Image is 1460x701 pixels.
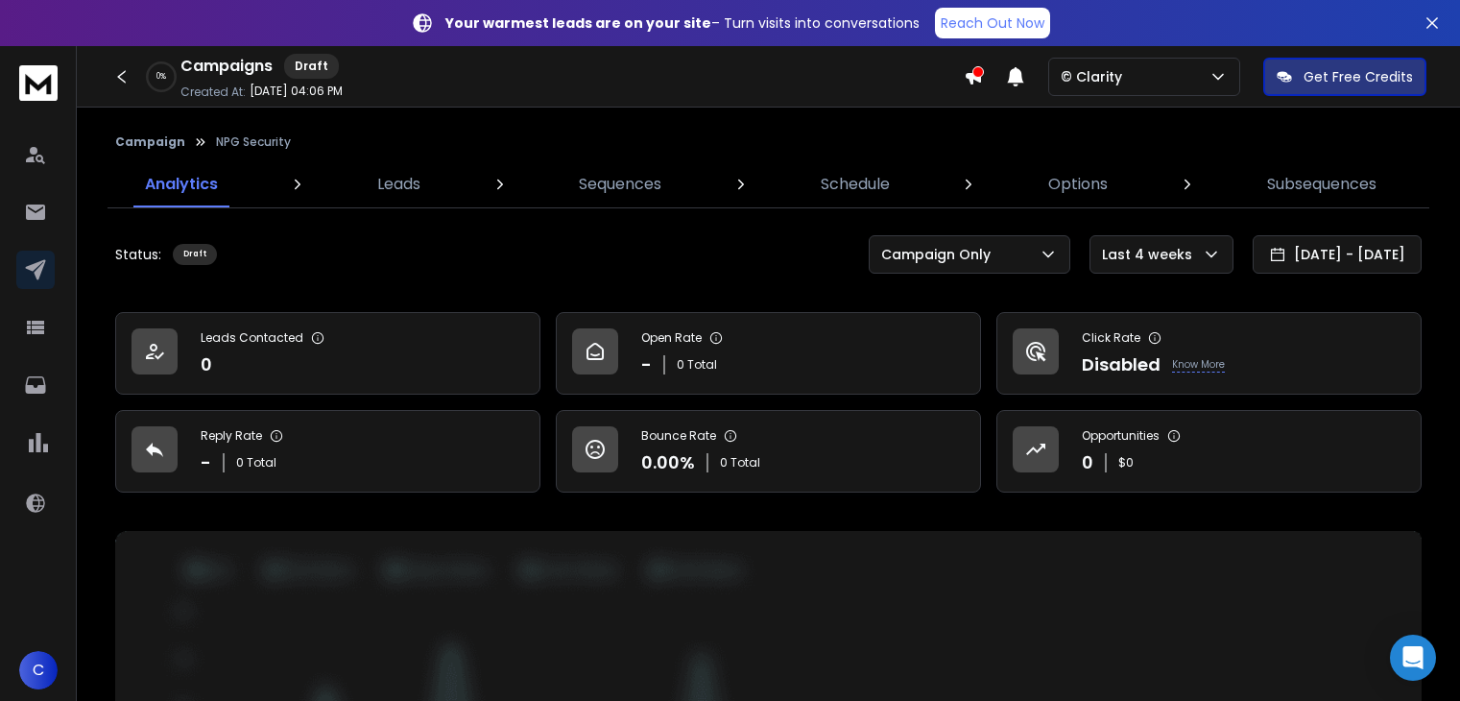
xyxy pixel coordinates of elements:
[1256,161,1388,207] a: Subsequences
[641,428,716,444] p: Bounce Rate
[1102,245,1200,264] p: Last 4 weeks
[284,54,339,79] div: Draft
[1253,235,1422,274] button: [DATE] - [DATE]
[173,244,217,265] div: Draft
[1082,428,1160,444] p: Opportunities
[1304,67,1413,86] p: Get Free Credits
[115,245,161,264] p: Status:
[445,13,920,33] p: – Turn visits into conversations
[236,455,276,471] p: 0 Total
[1390,635,1436,681] div: Open Intercom Messenger
[216,134,291,150] p: NPG Security
[201,428,262,444] p: Reply Rate
[641,449,695,476] p: 0.00 %
[996,312,1422,395] a: Click RateDisabledKnow More
[1048,173,1108,196] p: Options
[720,455,760,471] p: 0 Total
[821,173,890,196] p: Schedule
[115,134,185,150] button: Campaign
[1263,58,1426,96] button: Get Free Credits
[556,410,981,493] a: Bounce Rate0.00%0 Total
[133,161,229,207] a: Analytics
[445,13,711,33] strong: Your warmest leads are on your site
[201,330,303,346] p: Leads Contacted
[377,173,420,196] p: Leads
[556,312,981,395] a: Open Rate-0 Total
[201,351,212,378] p: 0
[641,351,652,378] p: -
[941,13,1044,33] p: Reach Out Now
[115,410,540,493] a: Reply Rate-0 Total
[1082,330,1140,346] p: Click Rate
[201,449,211,476] p: -
[1082,351,1161,378] p: Disabled
[809,161,901,207] a: Schedule
[1172,357,1225,373] p: Know More
[115,312,540,395] a: Leads Contacted0
[579,173,661,196] p: Sequences
[156,71,166,83] p: 0 %
[1061,67,1130,86] p: © Clarity
[250,84,343,99] p: [DATE] 04:06 PM
[567,161,673,207] a: Sequences
[996,410,1422,493] a: Opportunities0$0
[1082,449,1093,476] p: 0
[935,8,1050,38] a: Reach Out Now
[677,357,717,373] p: 0 Total
[19,651,58,689] button: C
[19,65,58,101] img: logo
[1037,161,1119,207] a: Options
[180,55,273,78] h1: Campaigns
[180,85,246,100] p: Created At:
[1267,173,1376,196] p: Subsequences
[881,245,998,264] p: Campaign Only
[366,161,432,207] a: Leads
[145,173,218,196] p: Analytics
[641,330,702,346] p: Open Rate
[1118,455,1134,471] p: $ 0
